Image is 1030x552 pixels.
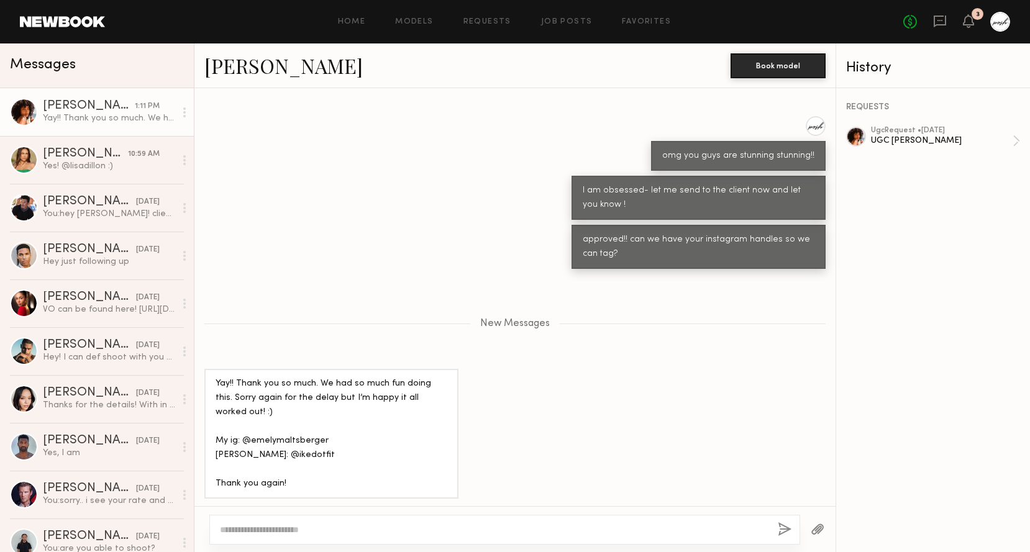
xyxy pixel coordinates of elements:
[43,256,175,268] div: Hey just following up
[43,495,175,507] div: You: sorry.. i see your rate and we would need you for an hour at most! like 1030 [DATE] ? can th...
[731,53,826,78] button: Book model
[43,399,175,411] div: Thanks for the details! With in perpetuity usage, my rate for this would be $850. Let me know if ...
[136,196,160,208] div: [DATE]
[204,52,363,79] a: [PERSON_NAME]
[43,351,175,363] div: Hey! I can def shoot with you guys! But when it comes to posting on my feed that’s a different ra...
[622,18,671,26] a: Favorites
[395,18,433,26] a: Models
[43,447,175,459] div: Yes, I am
[43,196,136,208] div: [PERSON_NAME]
[583,184,814,212] div: I am obsessed- let me send to the client now and let you know !
[43,243,136,256] div: [PERSON_NAME]
[136,483,160,495] div: [DATE]
[43,482,136,495] div: [PERSON_NAME]
[662,149,814,163] div: omg you guys are stunning stunning!!
[136,292,160,304] div: [DATE]
[846,103,1020,112] div: REQUESTS
[871,135,1013,147] div: UGC [PERSON_NAME]
[43,387,136,399] div: [PERSON_NAME]
[43,100,135,112] div: [PERSON_NAME]
[216,377,447,491] div: Yay!! Thank you so much. We had so much fun doing this. Sorry again for the delay but I’m happy i...
[871,127,1020,155] a: ugcRequest •[DATE]UGC [PERSON_NAME]
[846,61,1020,75] div: History
[43,208,175,220] div: You: hey [PERSON_NAME]! client just got back to me saying they sent you a polo? are you okay with...
[128,148,160,160] div: 10:59 AM
[136,531,160,543] div: [DATE]
[583,233,814,261] div: approved!! can we have your instagram handles so we can tag?
[136,340,160,351] div: [DATE]
[135,101,160,112] div: 1:11 PM
[136,244,160,256] div: [DATE]
[480,319,550,329] span: New Messages
[976,11,980,18] div: 3
[136,387,160,399] div: [DATE]
[463,18,511,26] a: Requests
[43,304,175,315] div: VO can be found here! [URL][DOMAIN_NAME]
[43,160,175,172] div: Yes! @lisadillon :)
[43,148,128,160] div: [PERSON_NAME]
[10,58,76,72] span: Messages
[136,435,160,447] div: [DATE]
[43,435,136,447] div: [PERSON_NAME]
[43,339,136,351] div: [PERSON_NAME]
[43,291,136,304] div: [PERSON_NAME]
[541,18,593,26] a: Job Posts
[43,530,136,543] div: [PERSON_NAME]
[871,127,1013,135] div: ugc Request • [DATE]
[43,112,175,124] div: Yay!! Thank you so much. We had so much fun doing this. Sorry again for the delay but I’m happy i...
[731,60,826,70] a: Book model
[338,18,366,26] a: Home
